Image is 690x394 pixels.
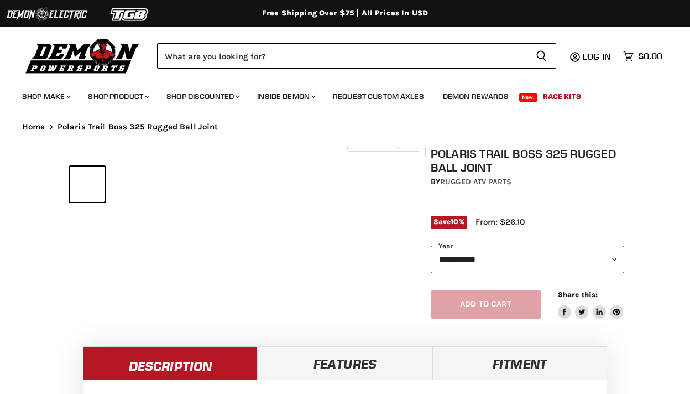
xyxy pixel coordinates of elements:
[435,85,517,108] a: Demon Rewards
[527,43,556,69] button: Search
[22,122,45,132] a: Home
[432,346,607,380] a: Fitment
[6,4,88,25] img: Demon Electric Logo 2
[353,139,414,148] span: Click to expand
[578,51,618,61] a: Log in
[158,85,247,108] a: Shop Discounted
[431,216,467,228] span: Save %
[70,167,105,202] button: Polaris Trail Boss 325 Rugged Ball Joint thumbnail
[451,217,458,226] span: 10
[519,93,538,102] span: New!
[157,43,527,69] input: Search
[14,85,77,108] a: Shop Make
[558,290,624,319] aside: Share this:
[325,85,432,108] a: Request Custom Axles
[57,122,218,132] span: Polaris Trail Boss 325 Rugged Ball Joint
[475,217,525,227] span: From: $26.10
[80,85,156,108] a: Shop Product
[249,85,322,108] a: Inside Demon
[618,48,668,64] a: $0.00
[431,246,624,273] select: year
[583,51,611,62] span: Log in
[558,291,598,299] span: Share this:
[157,43,556,69] form: Product
[431,147,624,174] h1: Polaris Trail Boss 325 Rugged Ball Joint
[431,176,624,188] div: by
[83,346,258,380] a: Description
[440,177,511,186] a: Rugged ATV Parts
[14,81,660,108] ul: Main menu
[638,51,662,61] span: $0.00
[88,4,171,25] img: TGB Logo 2
[258,346,432,380] a: Features
[535,85,589,108] a: Race Kits
[22,36,143,75] img: Demon Powersports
